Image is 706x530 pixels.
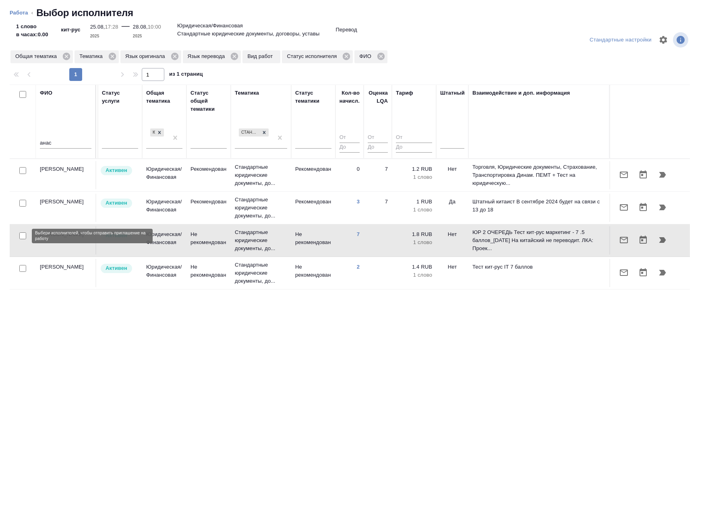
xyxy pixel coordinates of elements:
p: 1 слово [396,238,432,246]
div: Язык оригинала [120,50,181,63]
div: Общая тематика [10,50,73,63]
td: [PERSON_NAME] [36,226,96,255]
button: Продолжить [653,263,672,282]
nav: breadcrumb [10,6,696,19]
p: Стандартные юридические документы, до... [235,228,287,253]
a: 2 [357,264,360,270]
td: 7 [364,161,392,189]
p: Активен [106,232,127,240]
a: 7 [357,231,360,237]
p: 10:00 [148,24,161,30]
p: Язык оригинала [125,52,168,60]
a: 3 [357,199,360,205]
td: [PERSON_NAME] [36,259,96,287]
p: Активен [106,264,127,272]
p: Тематика [79,52,106,60]
button: Открыть календарь загрузки [634,165,653,184]
button: Отправить предложение о работе [614,165,634,184]
td: Не рекомендован [186,226,231,255]
td: Юридическая/Финансовая [142,226,186,255]
td: [PERSON_NAME] [36,194,96,222]
p: ЮР 2 ОЧЕРЕДЬ Тест кит-рус маркетинг - 7 .5 баллов_[DATE] На китайский не переводит. ЛКА: Проек... [472,228,605,253]
button: Открыть календарь загрузки [634,230,653,250]
td: [PERSON_NAME] [36,161,96,189]
input: От [368,133,388,143]
div: Кол-во начисл. [340,89,360,105]
div: Тематика [235,89,259,97]
button: Продолжить [653,230,672,250]
p: 17:28 [105,24,118,30]
div: Статус тематики [295,89,331,105]
td: Нет [436,226,468,255]
button: Отправить предложение о работе [614,230,634,250]
p: 25.08, [90,24,105,30]
p: Статус исполнителя [287,52,340,60]
td: Юридическая/Финансовая [142,194,186,222]
div: Язык перевода [183,50,241,63]
p: 1 слово [396,173,432,181]
div: Юридическая/Финансовая [149,128,165,138]
p: 1 слово [16,23,48,31]
li: ‹ [31,9,33,17]
td: Не рекомендован [291,259,335,287]
button: Продолжить [653,165,672,184]
div: — [122,19,130,40]
div: Стандартные юридические документы, договоры, уставы [238,128,269,138]
td: Рекомендован [291,194,335,222]
p: 1 RUB [396,198,432,206]
p: 1 слово [396,271,432,279]
button: Открыть календарь загрузки [634,263,653,282]
div: Стандартные юридические документы, договоры, уставы [239,128,260,137]
input: До [340,143,360,153]
p: Общая тематика [15,52,60,60]
p: Активен [106,166,127,174]
p: Активен [106,199,127,207]
span: из 1 страниц [169,69,203,81]
div: Тариф [396,89,413,97]
p: Тест кит-рус IT 7 баллов [472,263,605,271]
p: ФИО [359,52,374,60]
input: Выбери исполнителей, чтобы отправить приглашение на работу [19,200,26,207]
p: Юридическая/Финансовая [177,22,243,30]
p: Стандартные юридические документы, до... [235,196,287,220]
button: Отправить предложение о работе [614,198,634,217]
p: Стандартные юридические документы, до... [235,163,287,187]
div: Юридическая/Финансовая [150,128,155,137]
div: Статус услуги [102,89,138,105]
div: Оценка LQA [368,89,388,105]
p: Штатный китаист В сентябре 2024 будет на связи с 13 до 18 [472,198,605,214]
input: Выбери исполнителей, чтобы отправить приглашение на работу [19,265,26,272]
span: Посмотреть информацию [673,32,690,48]
input: От [396,133,432,143]
input: До [396,143,432,153]
span: Настроить таблицу [654,30,673,50]
td: Да [436,194,468,222]
td: Юридическая/Финансовая [142,259,186,287]
div: split button [588,34,654,46]
div: Взаимодействие и доп. информация [472,89,570,97]
td: 7 [364,194,392,222]
td: Рекомендован [186,161,231,189]
div: Статус общей тематики [190,89,227,113]
p: Язык перевода [188,52,228,60]
input: До [368,143,388,153]
td: Не рекомендован [291,226,335,255]
div: Общая тематика [146,89,182,105]
td: Нет [436,161,468,189]
td: Рекомендован [186,194,231,222]
td: Юридическая/Финансовая [142,161,186,189]
p: 1.8 RUB [396,230,432,238]
p: 1.2 RUB [396,165,432,173]
input: Выбери исполнителей, чтобы отправить приглашение на работу [19,167,26,174]
div: Статус исполнителя [282,50,353,63]
td: Не рекомендован [186,259,231,287]
button: Отправить предложение о работе [614,263,634,282]
p: Торговля, Юридические документы, Страхование, Транспортировка Динам. ПЕМТ + Тест на юридическую... [472,163,605,187]
div: Штатный [440,89,465,97]
a: Работа [10,10,28,16]
button: Продолжить [653,198,672,217]
p: Перевод [335,26,357,34]
button: Открыть календарь загрузки [634,198,653,217]
p: Вид работ [247,52,275,60]
p: 28.08, [133,24,148,30]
